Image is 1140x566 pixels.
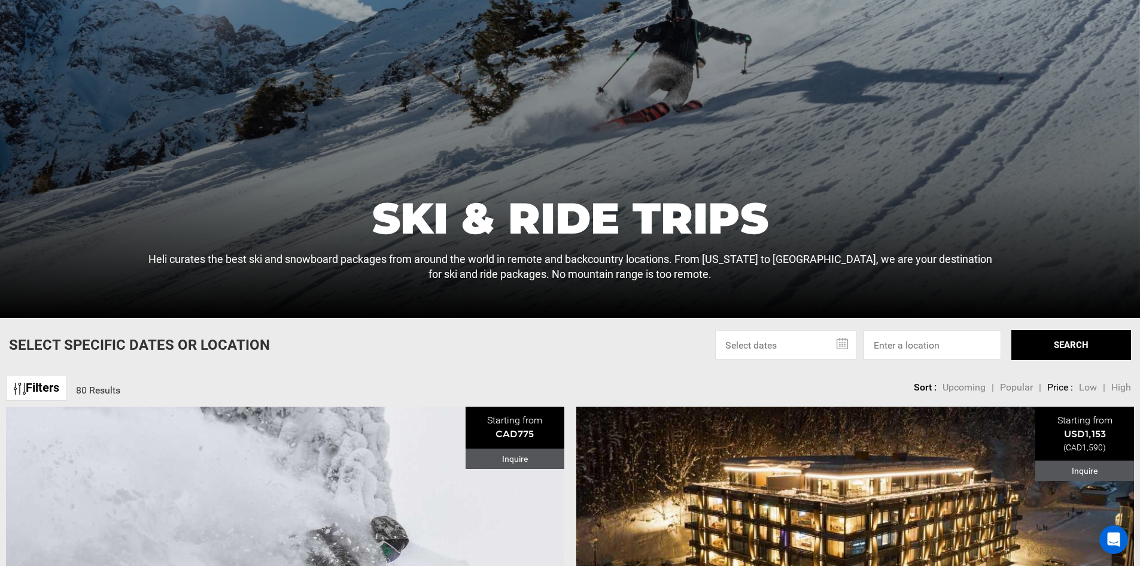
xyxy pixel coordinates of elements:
[76,385,120,396] span: 80 Results
[143,252,998,282] p: Heli curates the best ski and snowboard packages from around the world in remote and backcountry ...
[864,330,1001,360] input: Enter a location
[1111,382,1131,393] span: High
[14,383,26,395] img: btn-icon.svg
[1039,381,1041,395] li: |
[6,375,67,401] a: Filters
[914,381,937,395] li: Sort :
[1011,330,1131,360] button: SEARCH
[9,335,270,355] p: Select Specific Dates Or Location
[1079,382,1097,393] span: Low
[992,381,994,395] li: |
[1000,382,1033,393] span: Popular
[143,196,998,240] h1: Ski & Ride Trips
[1047,381,1073,395] li: Price :
[943,382,986,393] span: Upcoming
[715,330,856,360] input: Select dates
[1103,381,1105,395] li: |
[1099,525,1128,554] div: Open Intercom Messenger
